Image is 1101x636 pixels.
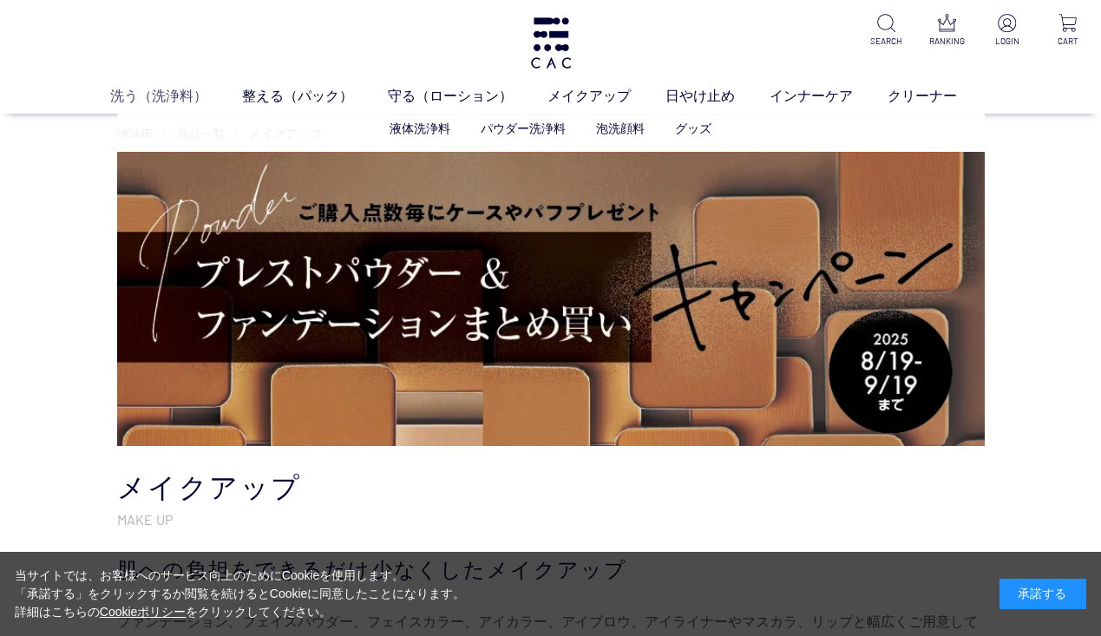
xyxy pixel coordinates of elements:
[110,86,242,107] a: 洗う（洗浄料）
[481,121,566,135] a: パウダー洗浄料
[1048,35,1087,48] p: CART
[388,86,547,107] a: 守る（ローション）
[999,579,1086,609] div: 承諾する
[117,469,985,507] h1: メイクアップ
[390,121,450,135] a: 液体洗浄料
[242,86,388,107] a: 整える（パック）
[770,86,888,107] a: インナーケア
[100,605,187,619] a: Cookieポリシー
[988,35,1027,48] p: LOGIN
[665,86,770,107] a: 日やけ止め
[596,121,645,135] a: 泡洗顔料
[888,86,992,107] a: クリーナー
[528,17,573,69] img: logo
[988,14,1027,48] a: LOGIN
[867,35,906,48] p: SEARCH
[15,567,466,621] div: 当サイトでは、お客様へのサービス向上のためにCookieを使用します。 「承諾する」をクリックするか閲覧を続けるとCookieに同意したことになります。 詳細はこちらの をクリックしてください。
[547,86,665,107] a: メイクアップ
[867,14,906,48] a: SEARCH
[675,121,711,135] a: グッズ
[1048,14,1087,48] a: CART
[927,35,967,48] p: RANKING
[117,510,985,528] p: MAKE UP
[927,14,967,48] a: RANKING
